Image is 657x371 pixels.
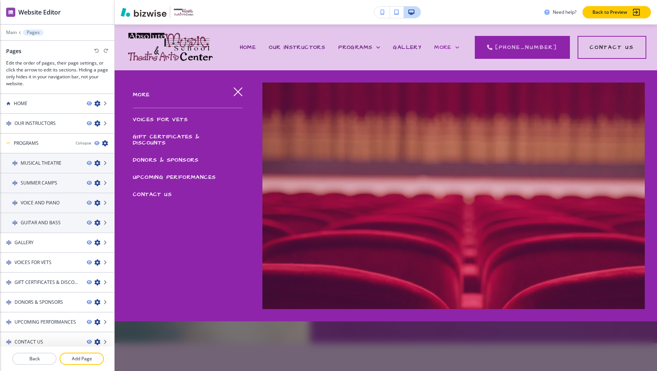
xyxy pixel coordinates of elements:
[583,6,651,18] button: Back to Preview
[133,91,150,99] span: More
[6,30,17,35] button: Main
[6,60,108,87] h3: Edit the order of pages, their page settings, or click the arrow to edit its sections. Hiding a p...
[6,260,11,265] img: Drag
[434,44,451,51] span: More
[15,339,43,345] h4: CONTACT US
[21,160,61,167] h4: MUSICAL THEATRE
[592,9,627,16] p: Back to Preview
[15,299,63,306] h4: DONORS & SPONSORS
[338,44,372,51] span: PROGRAMS
[60,353,104,365] button: Add Page
[133,156,199,164] span: DONORS & SPONSORS
[6,240,11,245] img: Drag
[240,44,256,51] span: HOME
[133,116,188,123] span: VOICES FOR VETS
[6,319,11,325] img: Drag
[23,29,44,36] button: Pages
[6,280,11,285] img: Drag
[126,31,215,63] img: Absolute Music School
[12,180,18,186] img: Drag
[21,219,61,226] h4: GUITAR AND BASS
[15,259,52,266] h4: VOICES FOR VETS
[15,120,56,127] h4: OUR INSTRUCTORS
[15,279,81,286] h4: GIFT CERTIFICATES & DISCOUNTS
[6,300,11,305] img: Drag
[121,8,167,17] img: Bizwise Logo
[475,36,570,59] a: [PHONE_NUMBER]
[12,200,18,206] img: Drag
[21,199,60,206] h4: VOICE AND PIANO
[12,220,18,225] img: Drag
[393,44,421,51] span: GALLERY
[14,100,28,107] h4: HOME
[133,133,200,147] span: GIFT CERTIFICATES & DISCOUNTS
[12,353,57,365] button: Back
[27,30,40,35] p: Pages
[133,173,216,181] span: UPCOMING PERFORMANCES
[60,355,103,362] p: Add Page
[21,180,57,186] h4: SUMMER CAMPS
[133,191,172,198] span: CONTACT US
[269,44,325,51] span: OUR INSTRUCTORS
[18,8,61,17] h2: Website Editor
[6,339,11,345] img: Drag
[6,8,15,17] img: editor icon
[6,121,11,126] img: Drag
[13,355,56,362] p: Back
[578,36,646,59] button: contact us
[15,319,76,326] h4: UPCOMING PERFORMANCES
[76,140,91,146] button: Collapse
[14,140,39,147] h4: PROGRAMS
[6,47,21,55] h2: Pages
[15,239,34,246] h4: GALLERY
[173,8,194,16] img: Your Logo
[12,160,18,166] img: Drag
[553,9,576,16] h3: Need help?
